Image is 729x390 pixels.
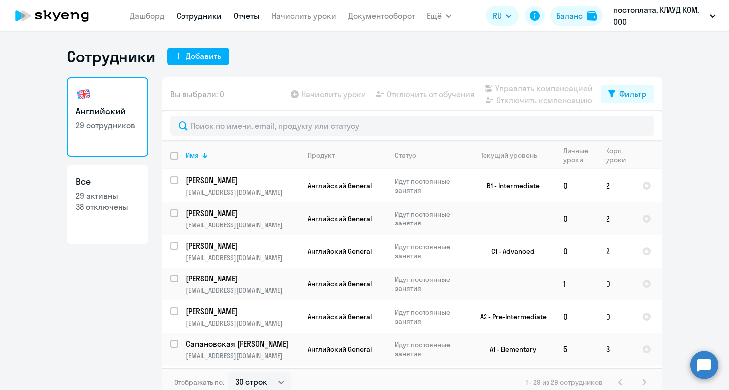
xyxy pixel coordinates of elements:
p: Идут постоянные занятия [395,308,463,326]
td: A1 - Elementary [463,333,555,366]
div: Добавить [186,50,221,62]
span: Английский General [308,181,372,190]
span: Ещё [427,10,442,22]
p: Идут постоянные занятия [395,177,463,195]
p: Сапановская [PERSON_NAME] [186,338,298,349]
a: [PERSON_NAME] [186,175,300,186]
p: 29 активны [76,190,139,201]
div: Баланс [556,10,583,22]
p: постоплата, КЛАУД КОМ, ООО [613,4,706,28]
td: A2 - Pre-Intermediate [463,300,555,333]
button: Ещё [427,6,452,26]
p: [EMAIL_ADDRESS][DOMAIN_NAME] [186,188,300,197]
img: english [76,86,92,102]
td: 0 [555,202,598,235]
span: Английский General [308,247,372,256]
p: 29 сотрудников [76,120,139,131]
span: 1 - 29 из 29 сотрудников [526,378,603,387]
button: RU [486,6,519,26]
p: [EMAIL_ADDRESS][DOMAIN_NAME] [186,221,300,229]
p: [EMAIL_ADDRESS][DOMAIN_NAME] [186,286,300,295]
a: [PERSON_NAME] [186,208,300,219]
p: [EMAIL_ADDRESS][DOMAIN_NAME] [186,253,300,262]
span: Отображать по: [174,378,224,387]
p: Идут постоянные занятия [395,242,463,260]
button: постоплата, КЛАУД КОМ, ООО [608,4,721,28]
span: Английский General [308,279,372,288]
a: Английский29 сотрудников [67,77,148,157]
div: Корп. уроки [606,146,626,164]
p: [PERSON_NAME] [186,175,298,186]
span: Вы выбрали: 0 [170,88,224,100]
span: Английский General [308,345,372,354]
div: Текущий уровень [481,151,537,160]
td: B1 - Intermediate [463,169,555,202]
div: Имя [186,151,300,160]
button: Добавить [167,48,229,65]
div: Продукт [308,151,335,160]
a: [PERSON_NAME] [186,306,300,317]
button: Фильтр [601,85,654,103]
div: Личные уроки [563,146,589,164]
p: [PERSON_NAME] [186,240,298,251]
p: Идут постоянные занятия [395,210,463,227]
img: balance [587,11,597,21]
a: [PERSON_NAME] [186,273,300,284]
p: [PERSON_NAME] [186,208,298,219]
div: Текущий уровень [471,151,555,160]
div: Имя [186,151,199,160]
td: 0 [598,300,634,333]
div: Фильтр [619,88,646,100]
span: Английский General [308,312,372,321]
td: 0 [555,169,598,202]
a: Сотрудники [177,11,222,21]
a: Сапановская [PERSON_NAME] [186,338,300,349]
td: 0 [555,235,598,268]
button: Балансbalance [550,6,603,26]
td: 2 [598,202,634,235]
div: Личные уроки [563,146,598,164]
span: Английский General [308,214,372,223]
a: Начислить уроки [272,11,336,21]
div: Статус [395,151,416,160]
td: 5 [555,333,598,366]
td: 1 [555,268,598,300]
div: Корп. уроки [606,146,634,164]
p: [EMAIL_ADDRESS][DOMAIN_NAME] [186,351,300,360]
div: Статус [395,151,463,160]
p: 38 отключены [76,201,139,212]
a: Дашборд [130,11,165,21]
td: C1 - Advanced [463,235,555,268]
p: Идут постоянные занятия [395,340,463,358]
td: 0 [555,300,598,333]
p: [EMAIL_ADDRESS][DOMAIN_NAME] [186,319,300,328]
td: 3 [598,333,634,366]
p: [PERSON_NAME] [186,273,298,284]
td: 0 [598,268,634,300]
h1: Сотрудники [67,47,155,66]
a: [PERSON_NAME] [186,240,300,251]
p: [PERSON_NAME] [186,306,298,317]
h3: Английский [76,105,139,118]
a: Документооборот [348,11,415,21]
div: Продукт [308,151,386,160]
td: 2 [598,169,634,202]
a: Все29 активны38 отключены [67,165,148,244]
input: Поиск по имени, email, продукту или статусу [170,116,654,136]
h3: Все [76,175,139,188]
span: RU [493,10,502,22]
a: Отчеты [234,11,260,21]
p: Идут постоянные занятия [395,275,463,293]
td: 2 [598,235,634,268]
